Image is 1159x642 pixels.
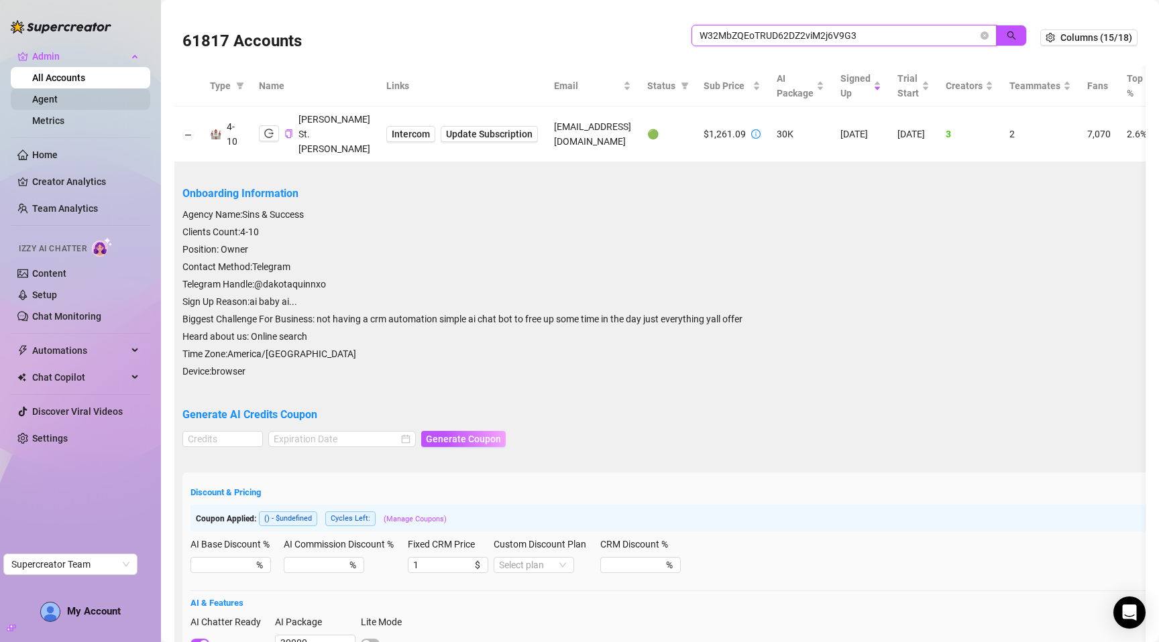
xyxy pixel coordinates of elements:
[182,366,245,377] span: Device: browser
[182,227,259,237] span: Clients Count: 4-10
[897,71,919,101] span: Trial Start
[696,66,769,107] th: Sub Price
[889,107,938,162] td: [DATE]
[7,623,16,633] span: build
[546,66,639,107] th: Email
[32,115,64,126] a: Metrics
[1009,78,1060,93] span: Teammates
[678,76,692,96] span: filter
[769,107,832,162] td: 30K
[284,537,402,552] label: AI Commission Discount %
[275,615,331,629] label: AI Package
[32,406,123,417] a: Discover Viral Videos
[704,127,746,141] div: $1,261.09
[1001,66,1079,107] th: Teammates
[182,296,297,307] span: Sign Up Reason: ai baby ai...
[777,71,814,101] span: AI Package
[196,514,256,523] span: Coupon Applied:
[32,290,57,300] a: Setup
[1079,66,1119,107] th: Fans
[1127,129,1147,139] span: 2.6%
[210,78,231,93] span: Type
[19,243,87,255] span: Izzy AI Chatter
[426,434,501,444] span: Generate Coupon
[392,127,430,141] span: Intercom
[1009,129,1015,139] span: 2
[681,82,689,90] span: filter
[182,348,356,359] span: Time Zone: America/[GEOGRAPHIC_DATA]
[700,28,978,43] input: Search by UID / Name / Email / Creator Username
[182,314,742,324] span: Biggest Challenge For Business: not having a crm automation simple ai chat bot to free up some ti...
[67,605,121,617] span: My Account
[554,78,620,93] span: Email
[182,244,248,255] span: Position: Owner
[1119,66,1155,107] th: Top %
[264,129,274,138] span: logout
[259,125,279,141] button: logout
[32,340,127,361] span: Automations
[413,558,472,572] input: Fixed CRM Price
[298,114,370,154] span: [PERSON_NAME] St.[PERSON_NAME]
[17,51,28,62] span: crown
[17,373,26,382] img: Chat Copilot
[233,76,247,96] span: filter
[196,558,254,572] input: AI Base Discount %
[946,78,983,93] span: Creators
[1007,31,1016,40] span: search
[11,554,129,574] span: Supercreator Team
[236,82,244,90] span: filter
[1113,596,1146,629] div: Open Intercom Messenger
[704,78,750,93] span: Sub Price
[210,127,221,141] div: 🏰
[386,126,435,142] a: Intercom
[183,432,262,446] input: Credits
[227,119,243,149] div: 4-10
[274,432,398,446] input: Expiration Date
[251,66,378,107] th: Name
[182,209,304,220] span: Agency Name: Sins & Success
[769,66,832,107] th: AI Package
[384,515,447,523] a: (Manage Coupons)
[32,94,58,105] a: Agent
[889,66,938,107] th: Trial Start
[1046,33,1055,42] span: setting
[32,367,127,388] span: Chat Copilot
[289,558,347,572] input: AI Commission Discount %
[1060,32,1132,43] span: Columns (15/18)
[32,268,66,279] a: Content
[32,171,140,192] a: Creator Analytics
[182,279,326,290] span: Telegram Handle: @dakotaquinnxo
[182,261,290,272] span: Contact Method: Telegram
[259,511,317,526] span: ( ) - $undefined
[325,511,376,526] span: Cycles Left:
[41,602,60,621] img: AD_cMMTxCeTpmN1d5MnKJ1j-_uXZCpTKapSSqNGg4PyXtR_tCW7gZXTNmFz2tpVv9LSyNV7ff1CaS4f4q0HLYKULQOwoM5GQR...
[378,66,546,107] th: Links
[182,331,307,342] span: Heard about us: Online search
[1040,29,1138,46] button: Columns (15/18)
[32,203,98,214] a: Team Analytics
[32,72,85,83] a: All Accounts
[190,615,270,629] label: AI Chatter Ready
[361,615,410,629] label: Lite Mode
[182,31,302,52] h3: 61817 Accounts
[408,537,484,552] label: Fixed CRM Price
[284,129,293,138] span: copy
[606,558,663,572] input: CRM Discount %
[600,537,677,552] label: CRM Discount %
[183,129,194,140] button: Collapse row
[647,78,675,93] span: Status
[546,107,639,162] td: [EMAIL_ADDRESS][DOMAIN_NAME]
[832,107,889,162] td: [DATE]
[284,129,293,139] button: Copy Account UID
[981,31,989,40] button: close-circle
[946,129,951,139] span: 3
[32,433,68,444] a: Settings
[840,71,871,101] span: Signed Up
[92,237,113,257] img: AI Chatter
[441,126,538,142] button: Update Subscription
[938,66,1001,107] th: Creators
[751,129,761,139] span: info-circle
[647,129,659,139] span: 🟢
[832,66,889,107] th: Signed Up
